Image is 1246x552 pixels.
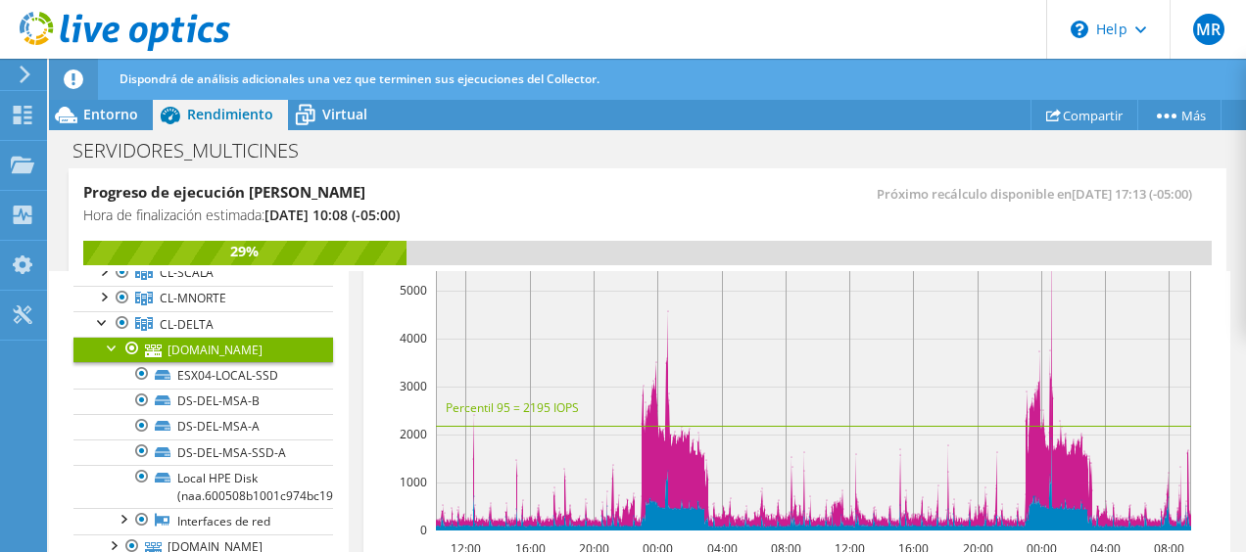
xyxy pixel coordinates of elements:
[160,290,226,306] span: CL-MNORTE
[73,362,333,388] a: ESX04-LOCAL-SSD
[73,414,333,439] a: DS-DEL-MSA-A
[1071,21,1088,38] svg: \n
[400,282,427,299] text: 5000
[160,316,214,333] span: CL-DELTA
[83,105,138,123] span: Entorno
[64,140,329,161] h1: SERVIDORES_MULTICINES
[1030,100,1138,130] a: Compartir
[73,508,333,533] a: Interfaces de red
[73,260,333,286] a: CL-SCALA
[73,465,333,508] a: Local HPE Disk (naa.600508b1001c974bc19f79
[1137,100,1222,130] a: Más
[73,311,333,337] a: CL-DELTA
[120,70,599,87] span: Dispondrá de análisis adicionales una vez que terminen sus ejecuciones del Collector.
[1193,14,1224,45] span: MR
[264,206,400,224] span: [DATE] 10:08 (-05:00)
[73,286,333,311] a: CL-MNORTE
[1072,185,1192,203] span: [DATE] 17:13 (-05:00)
[322,105,367,123] span: Virtual
[420,522,427,538] text: 0
[877,185,1202,203] span: Próximo recálculo disponible en
[73,337,333,362] a: [DOMAIN_NAME]
[400,426,427,442] text: 2000
[400,474,427,490] text: 1000
[400,330,427,346] text: 4000
[400,378,427,394] text: 3000
[446,399,579,416] text: Percentil 95 = 2195 IOPS
[73,389,333,414] a: DS-DEL-MSA-B
[83,241,407,262] div: 29%
[73,439,333,465] a: DS-DEL-MSA-SSD-A
[187,105,273,123] span: Rendimiento
[160,264,214,281] span: CL-SCALA
[83,205,400,226] h4: Hora de finalización estimada:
